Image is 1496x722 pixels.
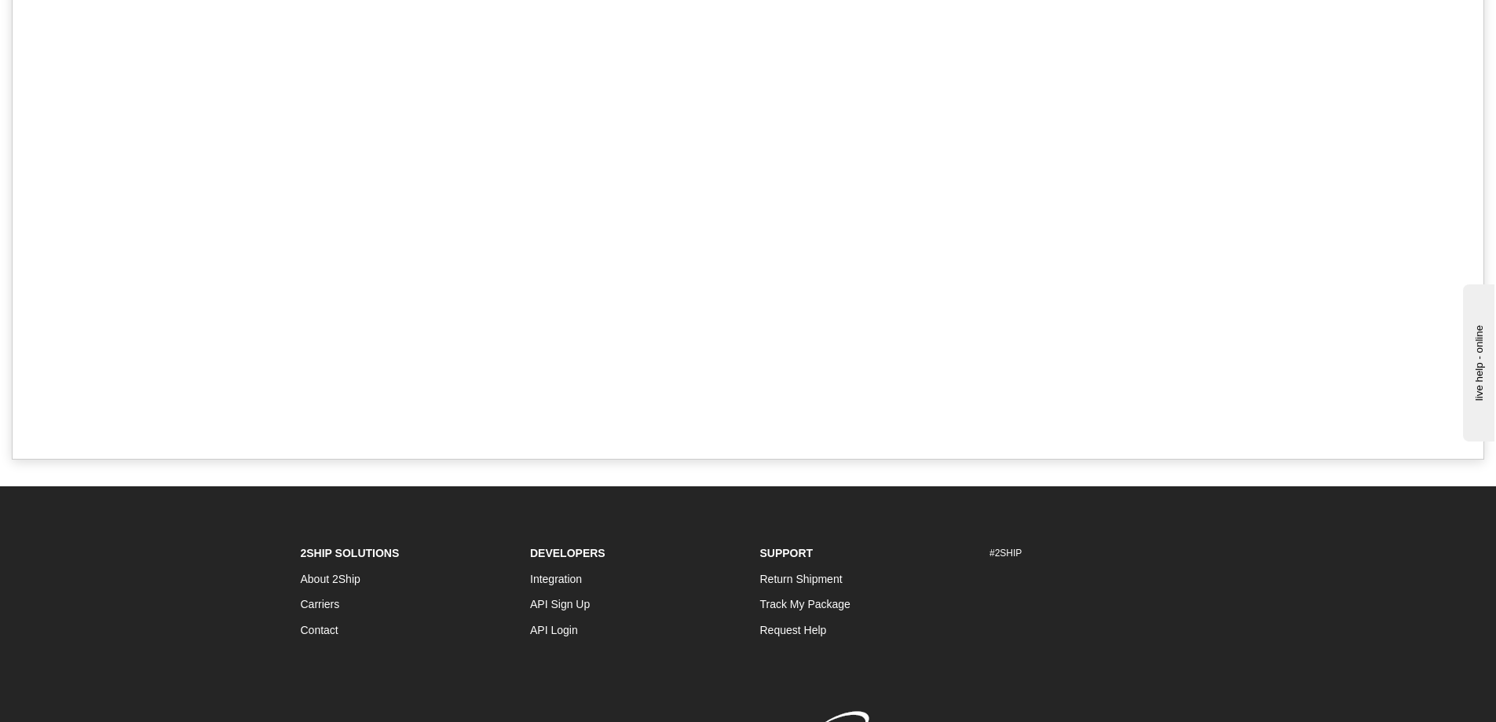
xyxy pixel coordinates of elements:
a: Contact [301,624,338,636]
a: Integration [530,573,582,585]
a: Track My Package [760,598,850,610]
a: Carriers [301,598,340,610]
a: About 2Ship [301,573,360,585]
strong: 2Ship Solutions [301,547,400,559]
a: API Sign Up [530,598,590,610]
h6: #2SHIP [989,548,1196,559]
div: live help - online [12,13,145,25]
a: API Login [530,624,578,636]
strong: Support [760,547,814,559]
a: Request Help [760,624,827,636]
iframe: chat widget [1460,280,1494,441]
strong: Developers [530,547,605,559]
a: Return Shipment [760,573,843,585]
